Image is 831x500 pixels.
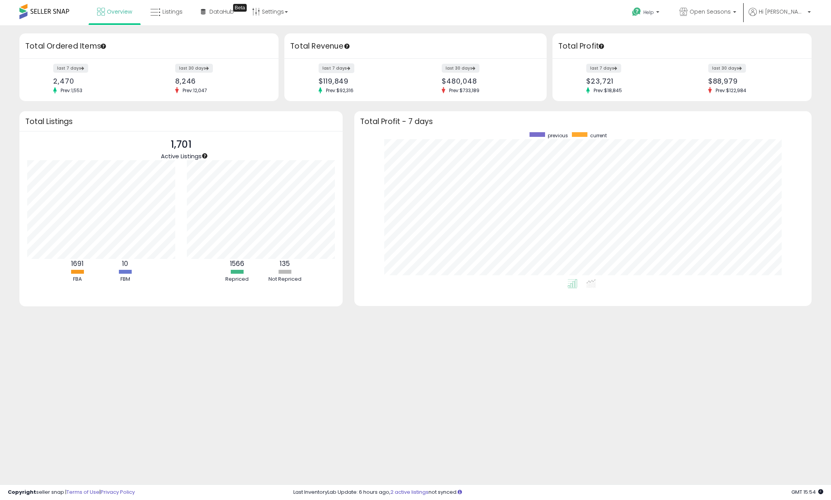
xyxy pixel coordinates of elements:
[632,7,641,17] i: Get Help
[319,77,409,85] div: $119,849
[442,77,533,85] div: $480,048
[71,259,84,268] b: 1691
[102,276,148,283] div: FBM
[25,41,273,52] h3: Total Ordered Items
[175,77,265,85] div: 8,246
[233,4,247,12] div: Tooltip anchor
[280,259,290,268] b: 135
[161,137,202,152] p: 1,701
[586,64,621,73] label: last 7 days
[322,87,357,94] span: Prev: $92,316
[122,259,128,268] b: 10
[175,64,213,73] label: last 30 days
[261,276,308,283] div: Not Repriced
[590,87,626,94] span: Prev: $18,845
[209,8,234,16] span: DataHub
[708,64,746,73] label: last 30 days
[626,1,667,25] a: Help
[548,132,568,139] span: previous
[162,8,183,16] span: Listings
[343,43,350,50] div: Tooltip anchor
[360,119,806,124] h3: Total Profit - 7 days
[161,152,202,160] span: Active Listings
[749,8,811,25] a: Hi [PERSON_NAME]
[230,259,244,268] b: 1566
[442,64,479,73] label: last 30 days
[708,77,798,85] div: $88,979
[214,276,260,283] div: Repriced
[290,41,541,52] h3: Total Revenue
[643,9,654,16] span: Help
[598,43,605,50] div: Tooltip anchor
[586,77,676,85] div: $23,721
[100,43,107,50] div: Tooltip anchor
[57,87,86,94] span: Prev: 1,553
[201,152,208,159] div: Tooltip anchor
[558,41,806,52] h3: Total Profit
[759,8,805,16] span: Hi [PERSON_NAME]
[107,8,132,16] span: Overview
[690,8,731,16] span: Open Seasons
[319,63,354,73] label: last 7 days
[590,132,607,139] span: current
[54,276,101,283] div: FBA
[712,87,750,94] span: Prev: $122,984
[53,64,88,73] label: last 7 days
[445,87,483,94] span: Prev: $733,189
[179,87,211,94] span: Prev: 12,047
[25,119,337,124] h3: Total Listings
[53,77,143,85] div: 2,470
